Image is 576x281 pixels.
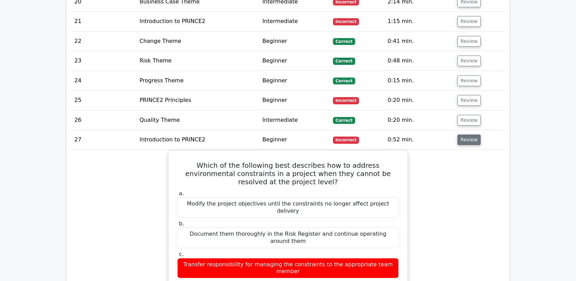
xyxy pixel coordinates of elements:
[457,36,481,47] button: Review
[177,161,399,186] h5: Which of the following best describes how to address environmental constraints in a project when ...
[333,78,355,84] span: Correct
[457,115,481,126] button: Review
[177,258,399,279] div: Transfer responsibility for managing the constraints to the appropriate team member
[457,95,481,106] button: Review
[333,18,359,25] span: Incorrect
[260,110,330,130] td: Intermediate
[72,51,137,71] td: 23
[137,12,260,31] td: Introduction to PRINCE2
[457,16,481,27] button: Review
[457,75,481,86] button: Review
[260,12,330,31] td: Intermediate
[137,130,260,150] td: Introduction to PRINCE2
[137,32,260,51] td: Change Theme
[177,227,399,248] div: Document them thoroughly in the Risk Register and continue operating around them
[333,38,355,45] span: Correct
[333,97,359,104] span: Incorrect
[385,130,455,150] td: 0:52 min.
[72,12,137,31] td: 21
[137,51,260,71] td: Risk Theme
[385,71,455,91] td: 0:15 min.
[72,110,137,130] td: 26
[260,32,330,51] td: Beginner
[179,220,184,227] span: b.
[72,91,137,110] td: 25
[260,91,330,110] td: Beginner
[385,12,455,31] td: 1:15 min.
[72,71,137,91] td: 24
[333,117,355,124] span: Correct
[385,32,455,51] td: 0:41 min.
[137,110,260,130] td: Quality Theme
[137,91,260,110] td: PRINCE2 Principles
[72,130,137,150] td: 27
[385,91,455,110] td: 0:20 min.
[385,51,455,71] td: 0:48 min.
[333,58,355,65] span: Correct
[385,110,455,130] td: 0:20 min.
[457,56,481,66] button: Review
[137,71,260,91] td: Progress Theme
[177,197,399,218] div: Modify the project objectives until the constraints no longer affect project delivery
[260,51,330,71] td: Beginner
[457,134,481,145] button: Review
[179,251,184,257] span: c.
[260,130,330,150] td: Beginner
[260,71,330,91] td: Beginner
[333,137,359,143] span: Incorrect
[72,32,137,51] td: 22
[179,190,184,197] span: a.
